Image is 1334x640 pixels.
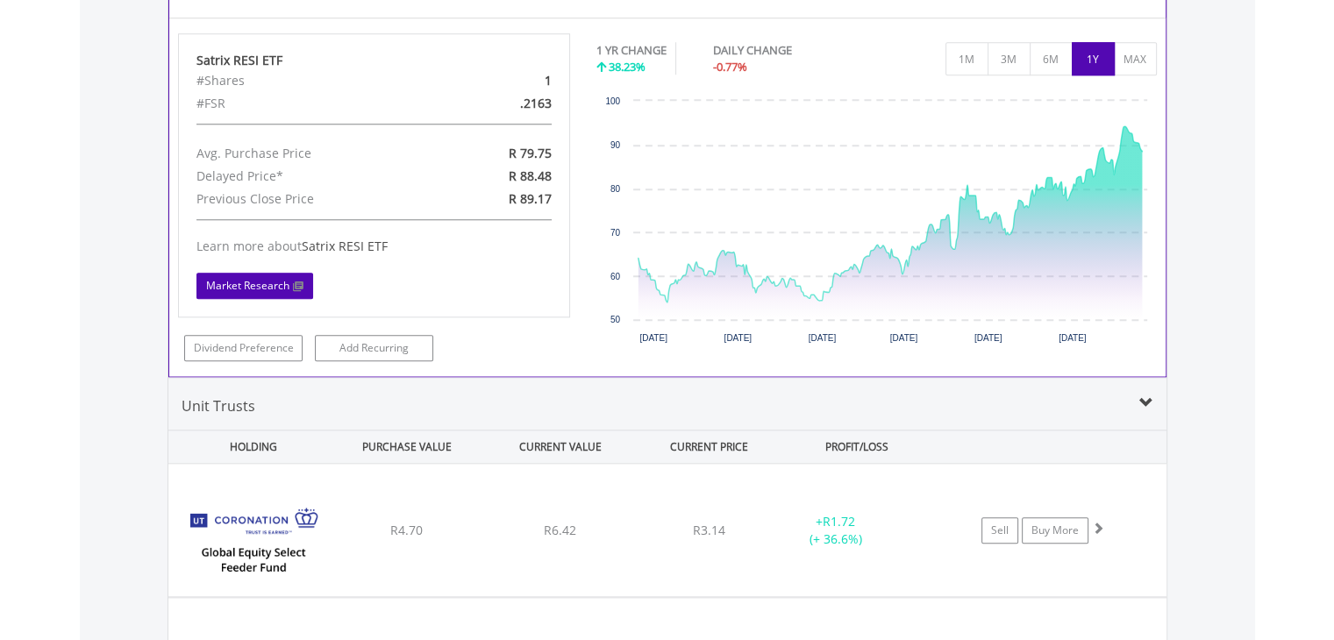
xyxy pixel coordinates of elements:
div: CURRENT VALUE [486,430,636,463]
a: Market Research [196,273,313,299]
div: Learn more about [196,238,553,255]
text: 70 [610,228,621,238]
div: PROFIT/LOSS [782,430,932,463]
span: R4.70 [390,522,423,538]
text: [DATE] [809,333,837,343]
div: 1 YR CHANGE [596,42,667,59]
div: #Shares [183,69,438,92]
span: R6.42 [544,522,576,538]
img: UT.ZA.CGEFP.png [177,486,328,591]
text: 80 [610,184,621,194]
a: Buy More [1022,517,1088,544]
text: 60 [610,272,621,281]
div: + (+ 36.6%) [770,513,902,548]
button: 1M [945,42,988,75]
div: PURCHASE VALUE [332,430,482,463]
div: Previous Close Price [183,188,438,210]
button: 3M [988,42,1031,75]
button: 6M [1030,42,1073,75]
div: Avg. Purchase Price [183,142,438,165]
button: 1Y [1072,42,1115,75]
text: [DATE] [890,333,918,343]
text: [DATE] [974,333,1002,343]
a: Dividend Preference [184,335,303,361]
div: 1 [438,69,565,92]
a: Add Recurring [315,335,433,361]
span: Unit Trusts [182,396,255,416]
span: R 89.17 [509,190,552,207]
text: 50 [610,315,621,324]
div: #FSR [183,92,438,115]
div: DAILY CHANGE [713,42,853,59]
span: 38.23% [609,59,646,75]
text: 90 [610,140,621,150]
div: Chart. Highcharts interactive chart. [596,92,1157,355]
span: Satrix RESI ETF [302,238,388,254]
svg: Interactive chart [596,92,1156,355]
text: [DATE] [1059,333,1087,343]
text: [DATE] [639,333,667,343]
div: Delayed Price* [183,165,438,188]
div: CURRENT PRICE [638,430,778,463]
div: .2163 [438,92,565,115]
div: HOLDING [169,430,329,463]
div: Satrix RESI ETF [196,52,553,69]
a: Sell [981,517,1018,544]
span: R1.72 [823,513,855,530]
span: R 88.48 [509,167,552,184]
span: R 79.75 [509,145,552,161]
span: -0.77% [713,59,747,75]
button: MAX [1114,42,1157,75]
text: 100 [605,96,620,106]
text: [DATE] [724,333,753,343]
span: R3.14 [693,522,725,538]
